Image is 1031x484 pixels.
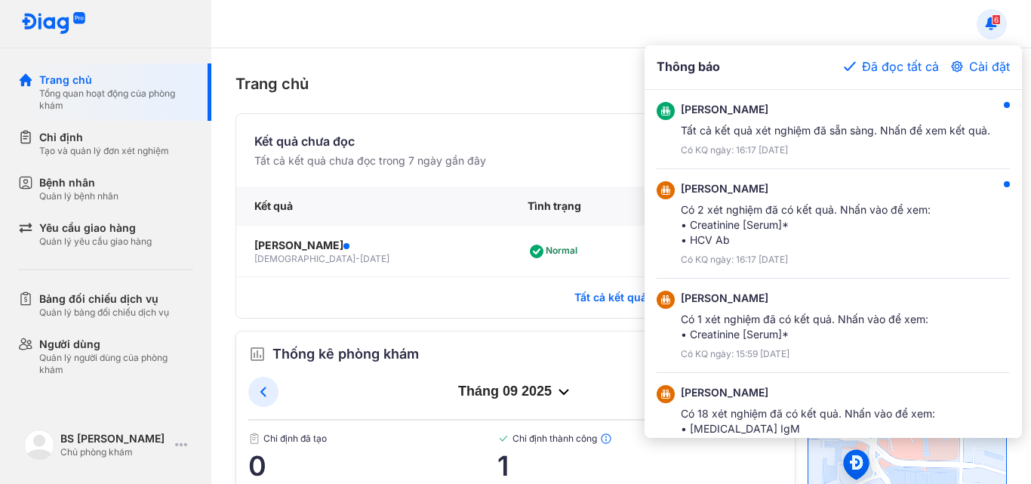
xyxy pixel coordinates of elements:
div: Người dùng [39,337,193,352]
div: Có 1 xét nghiệm đã có kết quả. Nhấn vào để xem: • Creatinine [Serum]* [681,312,928,342]
div: BS [PERSON_NAME] [60,431,169,446]
button: [PERSON_NAME]Tất cả kết quả xét nghiệm đã sẵn sàng. Nhấn để xem kết quả.Có KQ ngày: 16:17 [DATE] [645,90,1022,169]
div: Quản lý bệnh nhân [39,190,118,202]
div: Yêu cầu giao hàng [39,220,152,236]
span: Thông báo [657,57,720,77]
button: Đã đọc tất cả [844,57,939,76]
div: Tất cả kết quả xét nghiệm đã sẵn sàng. Nhấn để xem kết quả. [681,123,990,138]
div: [PERSON_NAME] [681,291,928,306]
div: Quản lý bảng đối chiếu dịch vụ [39,307,169,319]
div: Có KQ ngày: 16:17 [DATE] [681,254,931,266]
div: Chỉ định [39,130,169,145]
div: [PERSON_NAME] [681,385,935,400]
div: Có KQ ngày: 16:17 [DATE] [681,144,990,156]
button: Cài đặt [951,57,1010,76]
div: Có 18 xét nghiệm đã có kết quả. Nhấn vào để xem: • [MEDICAL_DATA] IgM • [MEDICAL_DATA] IgM • Toxo... [681,406,935,467]
div: Bảng đối chiếu dịch vụ [39,291,169,307]
div: [PERSON_NAME] [681,181,931,196]
img: logo [21,12,86,35]
button: [PERSON_NAME]Có 2 xét nghiệm đã có kết quả. Nhấn vào để xem:• Creatinine [Serum]*• HCV AbCó KQ ng... [645,169,1022,279]
div: Trang chủ [39,72,193,88]
div: [PERSON_NAME] [681,102,990,117]
div: Chủ phòng khám [60,446,169,458]
div: Bệnh nhân [39,175,118,190]
div: Quản lý người dùng của phòng khám [39,352,193,376]
div: Có KQ ngày: 15:59 [DATE] [681,348,928,360]
div: Tạo và quản lý đơn xét nghiệm [39,145,169,157]
button: [PERSON_NAME]Có 1 xét nghiệm đã có kết quả. Nhấn vào để xem:• Creatinine [Serum]*Có KQ ngày: 15:5... [645,279,1022,373]
div: Có 2 xét nghiệm đã có kết quả. Nhấn vào để xem: • Creatinine [Serum]* • HCV Ab [681,202,931,248]
div: Tổng quan hoạt động của phòng khám [39,88,193,112]
div: Quản lý yêu cầu giao hàng [39,236,152,248]
img: logo [24,430,54,460]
